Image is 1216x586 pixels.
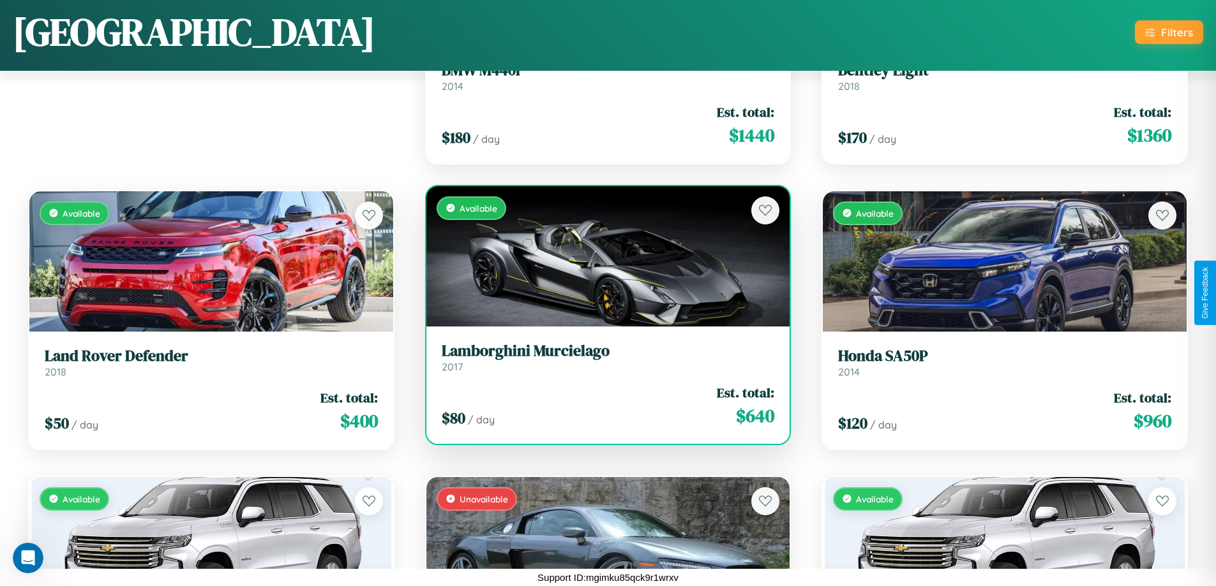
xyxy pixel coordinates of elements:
[442,61,775,92] a: BMW M440i2014
[729,122,774,148] span: $ 1440
[442,342,775,360] h3: Lamborghini Murcielago
[442,127,470,148] span: $ 180
[1114,388,1171,407] span: Est. total:
[838,80,860,92] span: 2018
[870,418,897,431] span: / day
[856,494,894,504] span: Available
[71,418,98,431] span: / day
[717,103,774,121] span: Est. total:
[442,407,465,429] span: $ 80
[442,342,775,373] a: Lamborghini Murcielago2017
[1134,408,1171,434] span: $ 960
[736,403,774,429] span: $ 640
[460,494,508,504] span: Unavailable
[320,388,378,407] span: Est. total:
[473,133,500,145] span: / day
[468,413,495,426] span: / day
[45,347,378,365] h3: Land Rover Defender
[1114,103,1171,121] span: Est. total:
[838,347,1171,378] a: Honda SA50P2014
[537,569,679,586] p: Support ID: mgimku85qck9r1wrxv
[442,80,463,92] span: 2014
[45,365,66,378] span: 2018
[1127,122,1171,148] span: $ 1360
[1135,20,1203,44] button: Filters
[1161,26,1193,39] div: Filters
[838,61,1171,92] a: Bentley Eight2018
[13,6,375,58] h1: [GEOGRAPHIC_DATA]
[442,61,775,80] h3: BMW M440i
[838,61,1171,80] h3: Bentley Eight
[869,133,896,145] span: / day
[838,365,860,378] span: 2014
[63,208,100,219] span: Available
[45,347,378,378] a: Land Rover Defender2018
[13,543,43,573] iframe: Intercom live chat
[340,408,378,434] span: $ 400
[838,413,867,434] span: $ 120
[717,383,774,402] span: Est. total:
[838,127,867,148] span: $ 170
[838,347,1171,365] h3: Honda SA50P
[45,413,69,434] span: $ 50
[856,208,894,219] span: Available
[63,494,100,504] span: Available
[460,203,497,214] span: Available
[442,360,463,373] span: 2017
[1201,267,1210,319] div: Give Feedback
